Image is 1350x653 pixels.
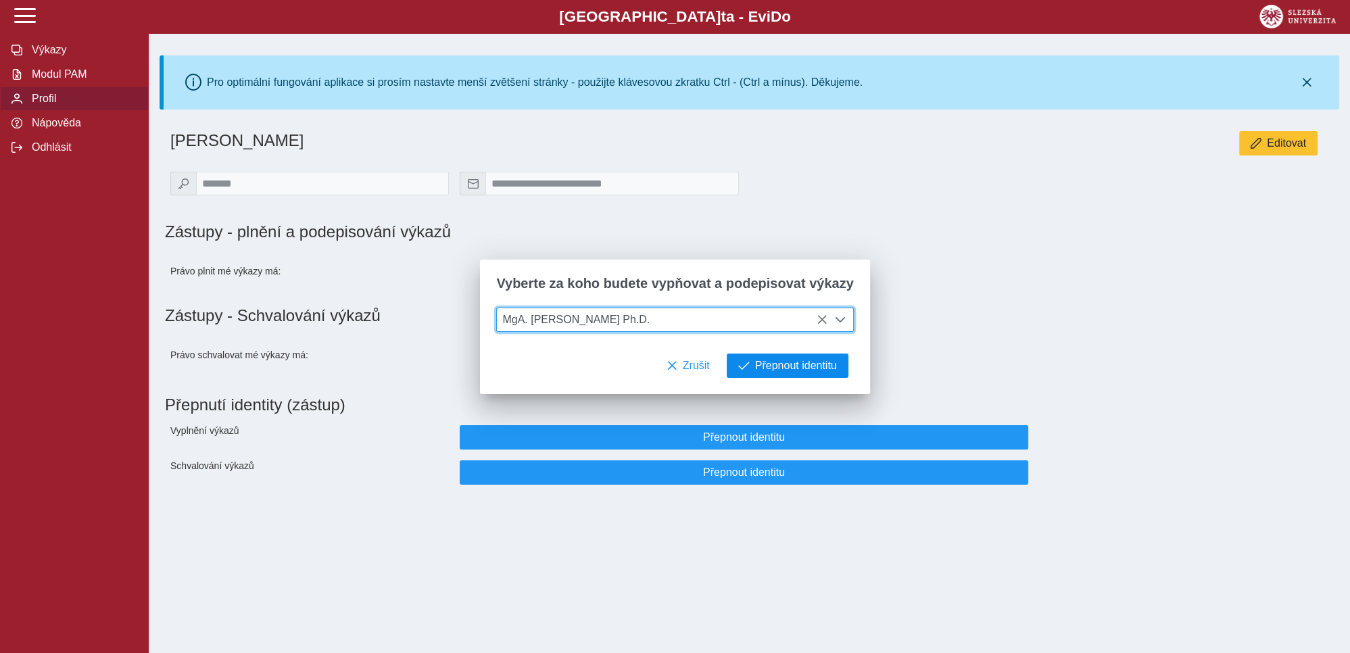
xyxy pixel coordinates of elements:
[165,252,454,290] div: Právo plnit mé výkazy má:
[683,360,710,372] span: Zrušit
[721,8,725,25] span: t
[28,141,137,153] span: Odhlásit
[496,276,853,291] span: Vyberte za koho budete vypňovat a podepisovat výkazy
[165,390,1323,420] h1: Přepnutí identity (zástup)
[1267,137,1306,149] span: Editovat
[207,76,863,89] div: Pro optimální fungování aplikace si prosím nastavte menší zvětšení stránky - použijte klávesovou ...
[28,117,137,129] span: Nápověda
[28,68,137,80] span: Modul PAM
[460,425,1028,450] button: Přepnout identitu
[497,308,827,331] span: MgA. [PERSON_NAME] Ph.D.
[165,306,1334,325] h1: Zástupy - Schvalování výkazů
[165,222,932,241] h1: Zástupy - plnění a podepisování výkazů
[1259,5,1336,28] img: logo_web_su.png
[781,8,791,25] span: o
[471,466,1017,479] span: Přepnout identitu
[165,336,454,374] div: Právo schvalovat mé výkazy má:
[771,8,781,25] span: D
[165,420,454,455] div: Vyplnění výkazů
[41,8,1309,26] b: [GEOGRAPHIC_DATA] a - Evi
[28,44,137,56] span: Výkazy
[655,354,721,378] button: Zrušit
[1239,131,1318,155] button: Editovat
[471,431,1017,443] span: Přepnout identitu
[755,360,837,372] span: Přepnout identitu
[28,93,137,105] span: Profil
[727,354,848,378] button: Přepnout identitu
[460,460,1028,485] button: Přepnout identitu
[170,131,932,150] h1: [PERSON_NAME]
[165,455,454,490] div: Schvalování výkazů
